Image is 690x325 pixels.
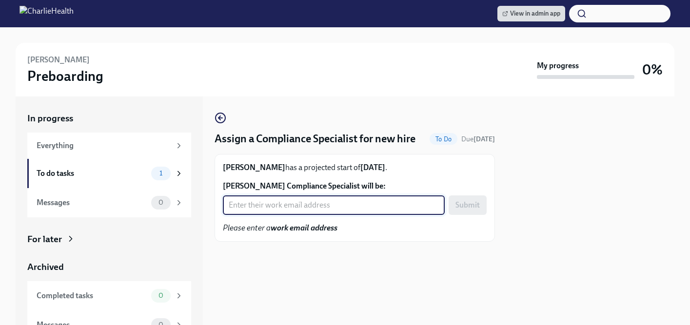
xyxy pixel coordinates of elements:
a: Everything [27,133,191,159]
strong: work email address [271,223,337,232]
h4: Assign a Compliance Specialist for new hire [215,132,415,146]
div: For later [27,233,62,246]
label: [PERSON_NAME] Compliance Specialist will be: [223,181,487,191]
a: Messages0 [27,188,191,217]
div: Messages [37,197,147,208]
h6: [PERSON_NAME] [27,55,90,65]
strong: [DATE] [473,135,495,143]
span: September 23rd, 2025 09:00 [461,134,495,144]
p: has a projected start of . [223,162,487,173]
input: Enter their work email address [223,195,445,215]
span: View in admin app [502,9,560,19]
a: For later [27,233,191,246]
div: Completed tasks [37,290,147,301]
div: Everything [37,140,171,151]
a: Completed tasks0 [27,281,191,310]
span: 1 [154,170,168,177]
span: 0 [153,199,169,206]
span: Due [461,135,495,143]
a: View in admin app [497,6,565,21]
span: To Do [430,135,457,143]
strong: [DATE] [360,163,385,172]
div: To do tasks [37,168,147,179]
h3: Preboarding [27,67,103,85]
a: To do tasks1 [27,159,191,188]
span: 0 [153,292,169,299]
a: In progress [27,112,191,125]
strong: My progress [537,60,579,71]
strong: [PERSON_NAME] [223,163,285,172]
h3: 0% [642,61,663,78]
a: Archived [27,261,191,273]
img: CharlieHealth [20,6,74,21]
em: Please enter a [223,223,337,232]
